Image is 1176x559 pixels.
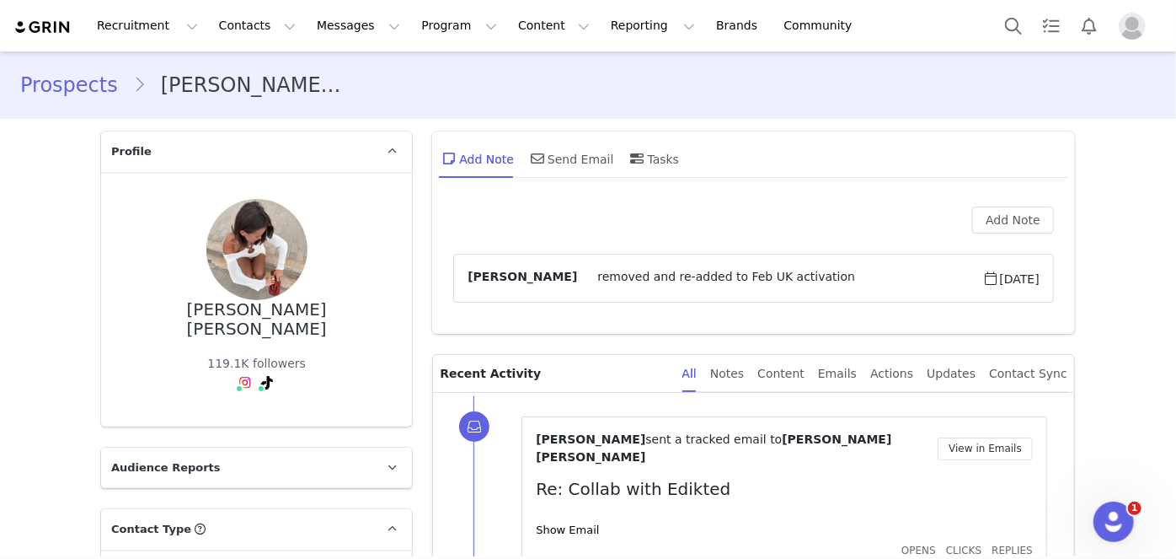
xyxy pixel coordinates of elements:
p: Recent Activity [440,355,668,392]
span: Clicks [946,545,981,556]
button: Recruitment [87,7,208,45]
span: removed and re-added to Feb UK activation [577,268,982,288]
a: Show Email [536,524,599,536]
a: Prospects [20,70,133,100]
button: Add Note [972,207,1054,234]
span: [PERSON_NAME] [536,433,645,446]
a: Brands [706,7,772,45]
span: sent a tracked email to [645,433,782,446]
div: Send Email [527,138,614,179]
span: Opens [901,545,936,556]
span: [PERSON_NAME] [468,268,577,288]
button: Reporting [601,7,705,45]
div: Add Note [439,138,514,179]
span: [DATE] [983,268,1040,288]
a: Community [774,7,870,45]
iframe: Intercom live chat [1093,502,1134,542]
div: 119.1K followers [207,355,306,373]
span: Replies [992,545,1033,556]
a: Tasks [1033,7,1070,45]
div: [PERSON_NAME] [PERSON_NAME] [128,300,385,338]
button: Notifications [1071,7,1108,45]
div: Contact Sync [989,355,1067,393]
img: instagram.svg [238,376,252,390]
div: Notes [710,355,744,393]
button: Profile [1109,13,1163,40]
div: Content [757,355,804,393]
button: Program [411,7,507,45]
span: 1 [1128,502,1141,515]
span: Profile [111,143,152,160]
button: Search [995,7,1032,45]
button: Messages [307,7,410,45]
button: Content [508,7,600,45]
span: Audience Reports [111,460,221,476]
img: placeholder-profile.jpg [1119,13,1146,40]
img: 94f1fff1-b16a-4fdc-9eb7-ce809bc5148e.jpg [206,199,307,300]
div: Emails [818,355,857,393]
span: [PERSON_NAME] [PERSON_NAME] [536,433,891,464]
button: Contacts [209,7,306,45]
img: grin logo [13,19,72,35]
div: Updates [927,355,976,393]
p: Re: Collab with Edikted [536,476,1033,502]
div: All [682,355,697,393]
button: View in Emails [938,438,1033,460]
span: Contact Type [111,521,191,538]
div: Actions [870,355,913,393]
div: Tasks [628,138,680,179]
